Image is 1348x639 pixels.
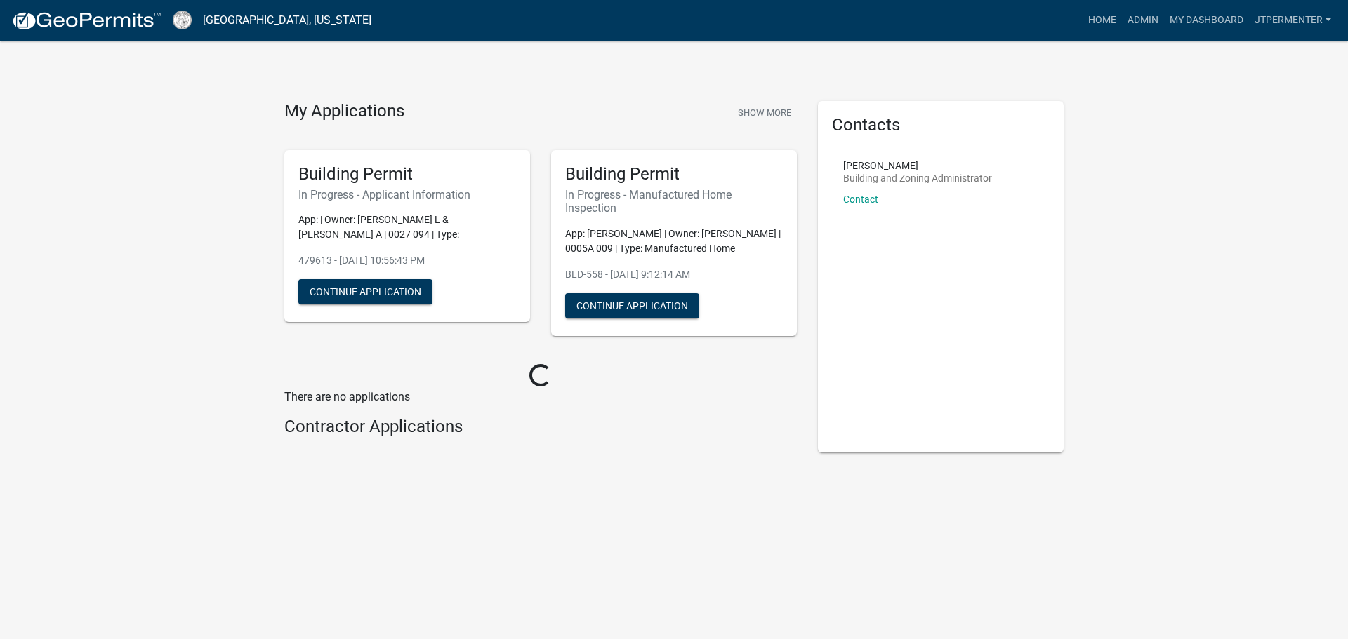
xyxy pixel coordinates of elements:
p: Building and Zoning Administrator [843,173,992,183]
wm-workflow-list-section: Contractor Applications [284,417,797,443]
button: Show More [732,101,797,124]
h4: My Applications [284,101,404,122]
a: Admin [1122,7,1164,34]
button: Continue Application [298,279,432,304]
h6: In Progress - Manufactured Home Inspection [565,188,783,215]
a: Home [1083,7,1122,34]
a: [GEOGRAPHIC_DATA], [US_STATE] [203,8,371,32]
h5: Building Permit [298,164,516,184]
h5: Building Permit [565,164,783,184]
img: Cook County, Georgia [173,11,192,29]
h5: Contacts [832,115,1050,135]
p: [PERSON_NAME] [843,161,992,170]
p: There are no applications [284,389,797,405]
h6: In Progress - Applicant Information [298,188,516,201]
a: Contact [843,194,878,205]
button: Continue Application [565,293,699,318]
p: 479613 - [DATE] 10:56:43 PM [298,253,516,268]
p: App: | Owner: [PERSON_NAME] L & [PERSON_NAME] A | 0027 094 | Type: [298,213,516,242]
a: jtpermenter [1249,7,1337,34]
p: App: [PERSON_NAME] | Owner: [PERSON_NAME] | 0005A 009 | Type: Manufactured Home [565,227,783,256]
h4: Contractor Applications [284,417,797,437]
p: BLD-558 - [DATE] 9:12:14 AM [565,267,783,282]
a: My Dashboard [1164,7,1249,34]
